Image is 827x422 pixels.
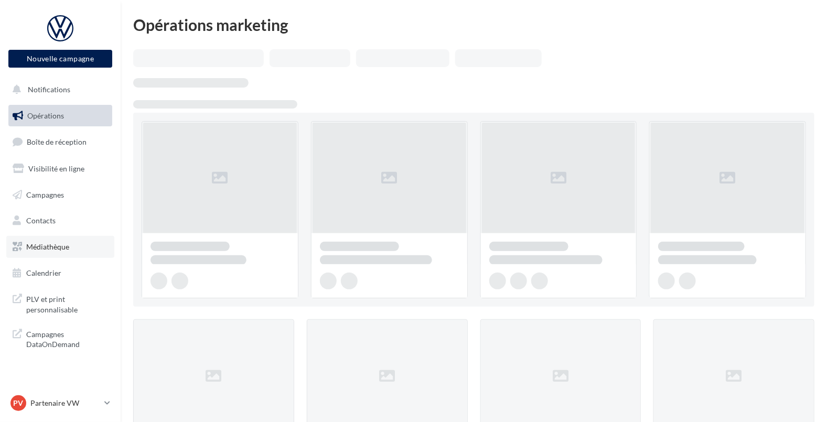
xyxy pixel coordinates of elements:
[27,137,87,146] span: Boîte de réception
[6,184,114,206] a: Campagnes
[6,105,114,127] a: Opérations
[133,17,814,33] div: Opérations marketing
[28,164,84,173] span: Visibilité en ligne
[26,190,64,199] span: Campagnes
[6,79,110,101] button: Notifications
[6,210,114,232] a: Contacts
[27,111,64,120] span: Opérations
[6,262,114,284] a: Calendrier
[6,288,114,319] a: PLV et print personnalisable
[28,85,70,94] span: Notifications
[30,398,100,408] p: Partenaire VW
[8,393,112,413] a: PV Partenaire VW
[26,216,56,225] span: Contacts
[6,323,114,354] a: Campagnes DataOnDemand
[26,268,61,277] span: Calendrier
[6,158,114,180] a: Visibilité en ligne
[26,242,69,251] span: Médiathèque
[8,50,112,68] button: Nouvelle campagne
[6,131,114,153] a: Boîte de réception
[26,327,108,350] span: Campagnes DataOnDemand
[26,292,108,315] span: PLV et print personnalisable
[14,398,24,408] span: PV
[6,236,114,258] a: Médiathèque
